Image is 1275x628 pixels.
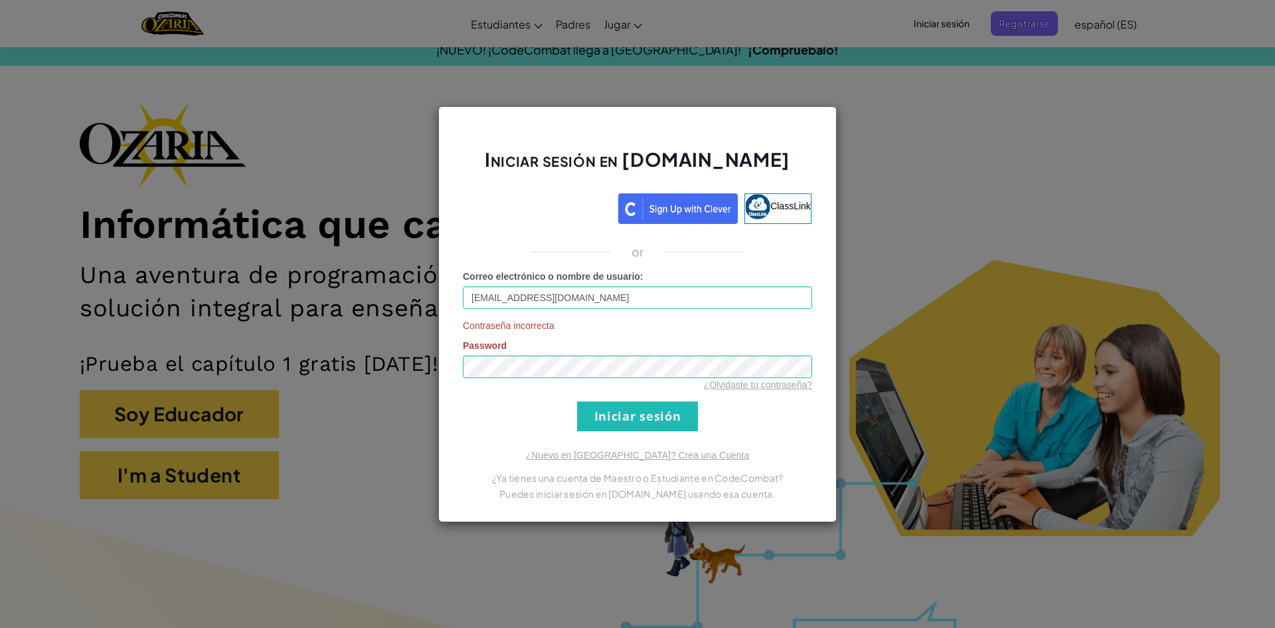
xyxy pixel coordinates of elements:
[745,194,770,219] img: classlink-logo-small.png
[577,401,698,431] input: Iniciar sesión
[457,192,618,221] iframe: Botón Iniciar sesión con Google
[770,200,811,211] span: ClassLink
[704,379,812,390] a: ¿Olvidaste tu contraseña?
[618,193,738,224] img: clever_sso_button@2x.png
[526,450,749,461] a: ¿Nuevo en [GEOGRAPHIC_DATA]? Crea una Cuenta
[463,271,640,282] span: Correo electrónico o nombre de usuario
[463,486,812,502] p: Puedes iniciar sesión en [DOMAIN_NAME] usando esa cuenta.
[463,340,507,351] span: Password
[463,319,812,332] span: Contraseña incorrecta
[463,147,812,185] h2: Iniciar sesión en [DOMAIN_NAME]
[463,270,643,283] label: :
[632,244,644,260] p: or
[463,470,812,486] p: ¿Ya tienes una cuenta de Maestro o Estudiante en CodeCombat?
